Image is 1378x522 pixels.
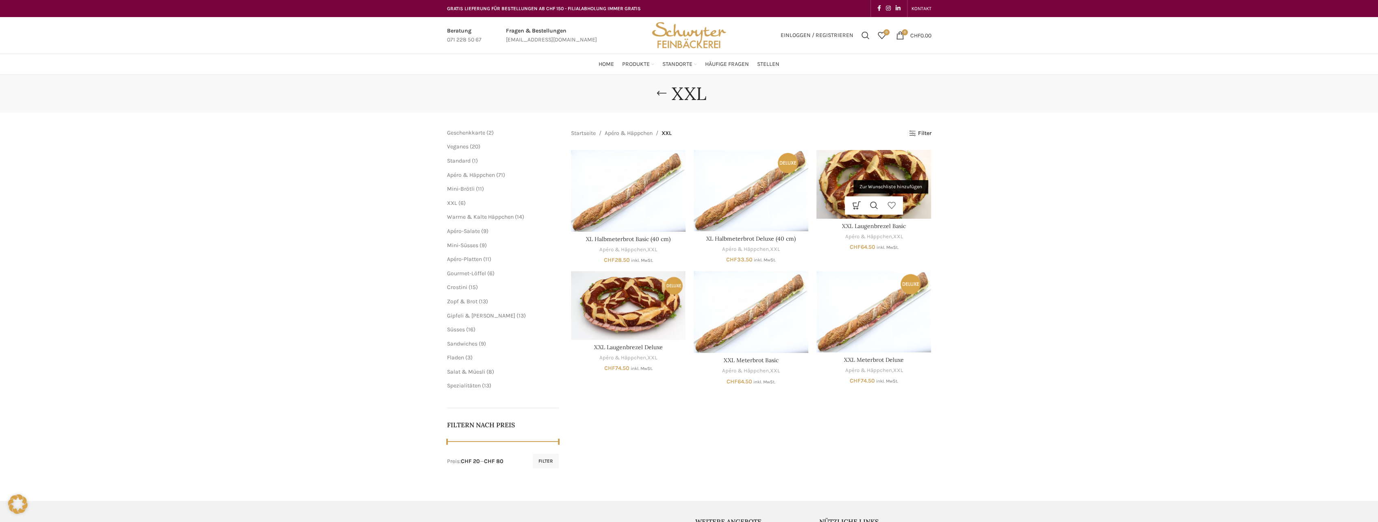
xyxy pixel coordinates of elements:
[447,143,469,150] a: Veganes
[571,354,686,362] div: ,
[754,257,776,263] small: inkl. MwSt.
[447,340,477,347] a: Sandwiches
[447,368,485,375] a: Salat & Müesli
[883,3,893,14] a: Instagram social link
[883,29,890,35] span: 0
[726,256,737,263] span: CHF
[893,3,903,14] a: Linkedin social link
[447,326,465,333] a: Süsses
[724,357,779,364] a: XXL Meterbrot Basic
[849,244,875,250] bdi: 64.50
[757,56,779,72] a: Stellen
[865,196,883,215] a: Schnellansicht
[571,271,686,340] a: XXL Laugenbrezel Deluxe
[876,378,898,384] small: inkl. MwSt.
[461,458,480,465] span: CHF 20
[662,129,672,138] span: XXL
[892,27,935,43] a: 0 CHF0.00
[649,17,729,54] img: Bäckerei Schwyter
[705,61,749,68] span: Häufige Fragen
[489,270,493,277] span: 6
[571,246,686,254] div: ,
[844,356,904,363] a: XXL Meterbrot Deluxe
[753,379,775,385] small: inkl. MwSt.
[447,256,482,263] a: Apéro-Platten
[447,157,471,164] span: Standard
[604,365,629,372] bdi: 74.50
[447,420,559,429] h5: Filtern nach Preis
[447,6,641,11] span: GRATIS LIEFERUNG FÜR BESTELLUNGEN AB CHF 150 - FILIALABHOLUNG IMMER GRATIS
[672,83,706,104] h1: XXL
[651,85,672,102] a: Go back
[571,129,596,138] a: Startseite
[876,245,898,250] small: inkl. MwSt.
[447,312,515,319] a: Gipfeli & [PERSON_NAME]
[777,27,857,43] a: Einloggen / Registrieren
[727,378,752,385] bdi: 64.50
[907,0,935,17] div: Secondary navigation
[571,129,672,138] nav: Breadcrumb
[910,32,931,39] bdi: 0.00
[849,244,860,250] span: CHF
[447,172,495,178] span: Apéro & Häppchen
[845,233,892,241] a: Apéro & Häppchen
[875,3,883,14] a: Facebook social link
[488,368,492,375] span: 8
[850,377,861,384] span: CHF
[848,196,865,215] a: Wähle Optionen für „XXL Laugenbrezel Basic“
[694,271,808,353] a: XXL Meterbrot Basic
[631,366,653,371] small: inkl. MwSt.
[447,228,480,235] a: Apéro-Salate
[727,378,738,385] span: CHF
[909,130,931,137] a: Filter
[694,246,808,253] div: ,
[447,354,464,361] a: Fladen
[471,284,476,291] span: 15
[447,26,482,45] a: Infobox link
[599,354,646,362] a: Apéro & Häppchen
[468,326,473,333] span: 16
[816,367,931,374] div: ,
[647,354,657,362] a: XXL
[484,458,503,465] span: CHF 80
[853,180,928,194] div: Zur Wunschliste hinzufügen
[599,61,614,68] span: Home
[622,61,650,68] span: Produkte
[874,27,890,43] div: Meine Wunschliste
[816,233,931,241] div: ,
[594,344,663,351] a: XXL Laugenbrezel Deluxe
[447,298,477,305] a: Zopf & Brot
[604,257,630,263] bdi: 28.50
[911,0,931,17] a: KONTAKT
[472,143,478,150] span: 20
[722,246,769,253] a: Apéro & Häppchen
[705,56,749,72] a: Häufige Fragen
[857,27,874,43] a: Suchen
[443,56,935,72] div: Main navigation
[850,377,875,384] bdi: 74.50
[586,235,671,243] a: XL Halbmeterbrot Basic (40 cm)
[481,298,486,305] span: 13
[447,185,475,192] a: Mini-Brötli
[447,200,457,207] a: XXL
[647,246,657,254] a: XXL
[604,365,615,372] span: CHF
[649,31,729,38] a: Site logo
[874,27,890,43] a: 0
[694,150,808,231] a: XL Halbmeterbrot Deluxe (40 cm)
[893,233,903,241] a: XXL
[447,270,486,277] a: Gourmet-Löffel
[599,246,646,254] a: Apéro & Häppchen
[706,235,796,242] a: XL Halbmeterbrot Deluxe (40 cm)
[506,26,597,45] a: Infobox link
[902,29,908,35] span: 0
